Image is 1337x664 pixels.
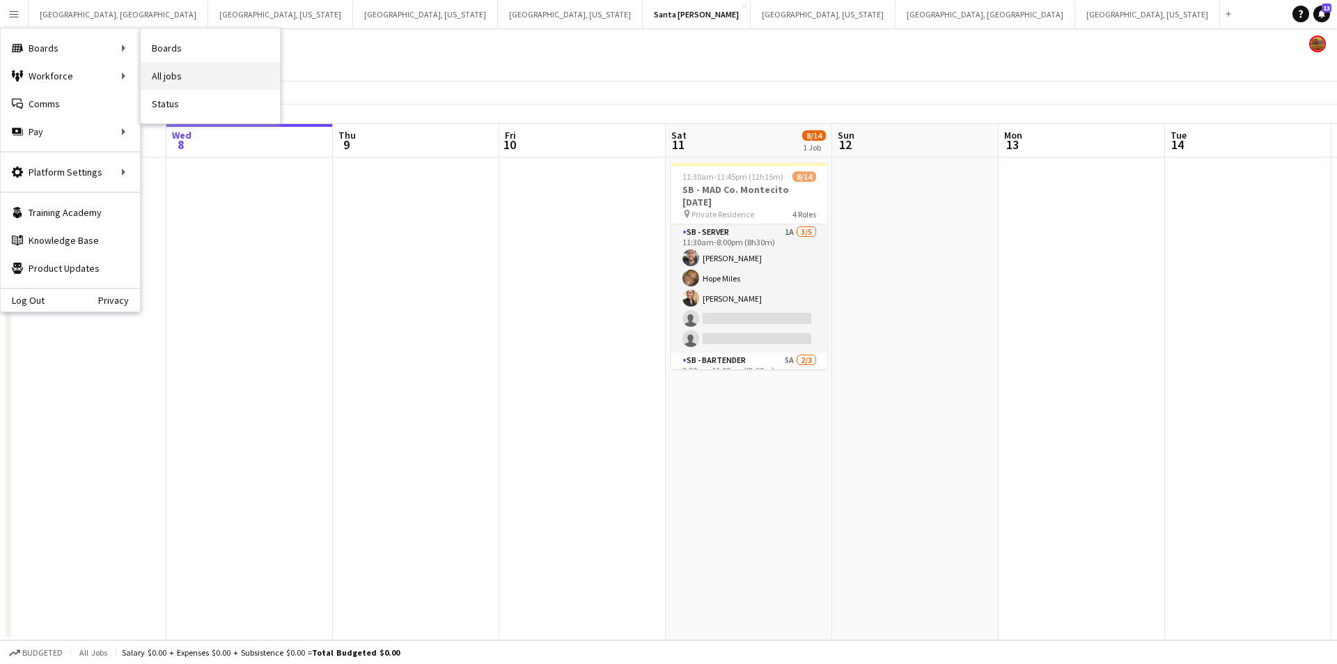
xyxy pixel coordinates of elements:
button: [GEOGRAPHIC_DATA], [US_STATE] [1075,1,1220,28]
app-user-avatar: Rollin Hero [1309,36,1326,52]
a: 13 [1313,6,1330,22]
button: [GEOGRAPHIC_DATA], [GEOGRAPHIC_DATA] [896,1,1075,28]
span: 13 [1322,3,1331,13]
button: [GEOGRAPHIC_DATA], [US_STATE] [498,1,643,28]
a: Product Updates [1,254,140,282]
a: Knowledge Base [1,226,140,254]
span: All jobs [77,647,110,658]
span: Fri [505,129,516,141]
a: Status [141,90,280,118]
span: Mon [1004,129,1022,141]
span: Sun [838,129,854,141]
div: Platform Settings [1,158,140,186]
button: [GEOGRAPHIC_DATA], [GEOGRAPHIC_DATA] [29,1,208,28]
h3: SB - MAD Co. Montecito [DATE] [671,183,827,208]
app-card-role: SB - Bartender5A2/32:30pm-11:00pm (8h30m) [671,353,827,440]
a: Boards [141,34,280,62]
app-job-card: 11:30am-11:45pm (12h15m)8/14SB - MAD Co. Montecito [DATE] Private Residence4 RolesSB - Server1A3/... [671,163,827,369]
span: 8/14 [792,171,816,182]
span: 12 [836,137,854,153]
div: Pay [1,118,140,146]
span: 9 [336,137,356,153]
span: 11:30am-11:45pm (12h15m) [682,171,783,182]
span: Budgeted [22,648,63,658]
a: All jobs [141,62,280,90]
div: 1 Job [803,142,825,153]
app-card-role: SB - Server1A3/511:30am-8:00pm (8h30m)[PERSON_NAME]Hope Miles[PERSON_NAME] [671,224,827,353]
button: Budgeted [7,645,65,661]
span: Thu [338,129,356,141]
span: Wed [172,129,191,141]
span: Total Budgeted $0.00 [312,647,400,658]
button: [GEOGRAPHIC_DATA], [US_STATE] [208,1,353,28]
button: [GEOGRAPHIC_DATA], [US_STATE] [353,1,498,28]
span: 13 [1002,137,1022,153]
span: 10 [503,137,516,153]
span: 8 [170,137,191,153]
a: Training Academy [1,199,140,226]
a: Comms [1,90,140,118]
span: Tue [1171,129,1187,141]
button: Santa [PERSON_NAME] [643,1,751,28]
span: 4 Roles [792,209,816,219]
div: Workforce [1,62,140,90]
span: Private Residence [691,209,754,219]
span: 14 [1168,137,1187,153]
span: 11 [669,137,687,153]
span: Sat [671,129,687,141]
a: Privacy [98,295,140,306]
button: [GEOGRAPHIC_DATA], [US_STATE] [751,1,896,28]
span: 8/14 [802,130,826,141]
div: Boards [1,34,140,62]
div: Salary $0.00 + Expenses $0.00 + Subsistence $0.00 = [122,647,400,658]
a: Log Out [1,295,45,306]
